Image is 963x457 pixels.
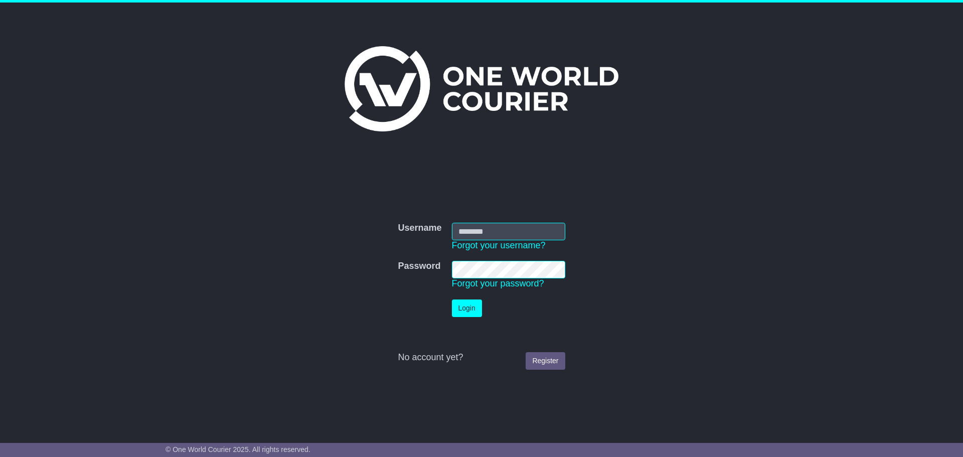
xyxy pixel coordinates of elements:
button: Login [452,299,482,317]
a: Register [526,352,565,370]
img: One World [345,46,618,131]
div: No account yet? [398,352,565,363]
a: Forgot your password? [452,278,544,288]
span: © One World Courier 2025. All rights reserved. [166,445,310,453]
a: Forgot your username? [452,240,546,250]
label: Password [398,261,440,272]
label: Username [398,223,441,234]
